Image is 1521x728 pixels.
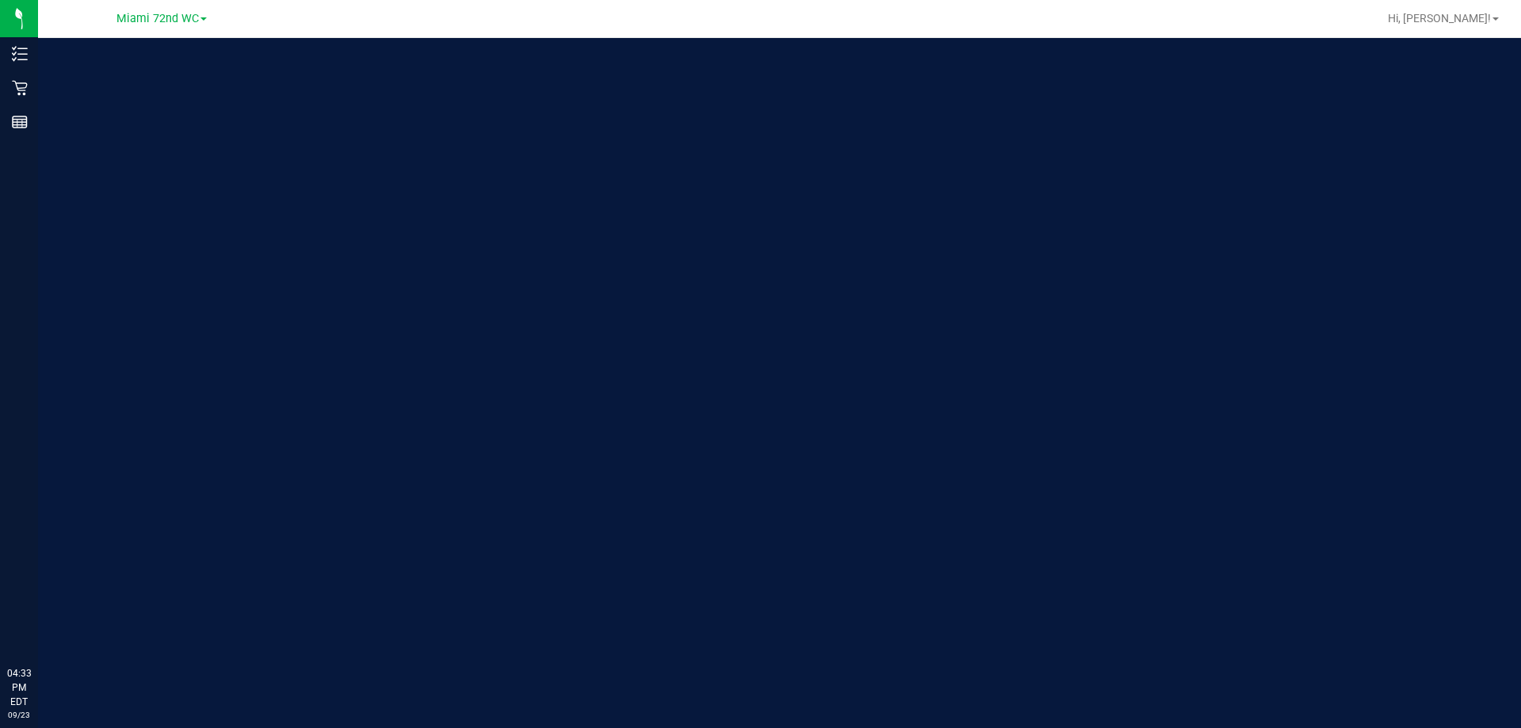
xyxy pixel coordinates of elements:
inline-svg: Retail [12,80,28,96]
inline-svg: Reports [12,114,28,130]
span: Miami 72nd WC [116,12,199,25]
p: 04:33 PM EDT [7,666,31,709]
p: 09/23 [7,709,31,721]
inline-svg: Inventory [12,46,28,62]
span: Hi, [PERSON_NAME]! [1388,12,1491,25]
